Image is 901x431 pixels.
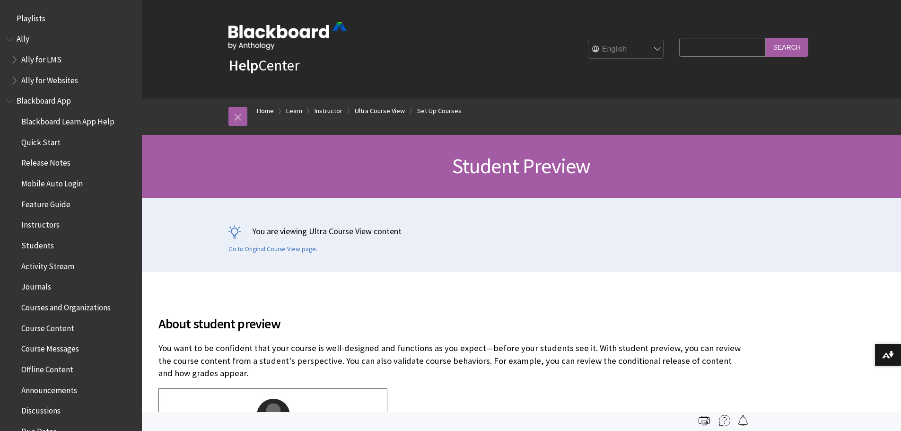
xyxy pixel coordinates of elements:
[6,31,136,88] nav: Book outline for Anthology Ally Help
[21,361,73,374] span: Offline Content
[228,56,258,75] strong: Help
[228,22,347,50] img: Blackboard by Anthology
[228,225,815,237] p: You are viewing Ultra Course View content
[257,105,274,117] a: Home
[737,415,749,426] img: Follow this page
[17,31,29,44] span: Ally
[21,196,70,209] span: Feature Guide
[286,105,302,117] a: Learn
[355,105,405,117] a: Ultra Course View
[21,341,79,354] span: Course Messages
[699,415,710,426] img: Print
[21,52,61,64] span: Ally for LMS
[21,176,83,188] span: Mobile Auto Login
[6,10,136,26] nav: Book outline for Playlists
[452,153,590,179] span: Student Preview
[766,38,808,56] input: Search
[417,105,462,117] a: Set Up Courses
[719,415,730,426] img: More help
[315,105,342,117] a: Instructor
[21,114,114,126] span: Blackboard Learn App Help
[21,237,54,250] span: Students
[21,155,70,168] span: Release Notes
[21,279,51,292] span: Journals
[21,72,78,85] span: Ally for Websites
[21,217,60,230] span: Instructors
[17,93,71,106] span: Blackboard App
[228,245,317,254] a: Go to Original Course View page.
[17,10,45,23] span: Playlists
[158,342,745,379] p: You want to be confident that your course is well-designed and functions as you expect—before you...
[21,258,74,271] span: Activity Stream
[21,382,77,395] span: Announcements
[21,299,111,312] span: Courses and Organizations
[21,320,74,333] span: Course Content
[588,40,664,59] select: Site Language Selector
[21,134,61,147] span: Quick Start
[21,403,61,415] span: Discussions
[158,314,745,334] span: About student preview
[228,56,299,75] a: HelpCenter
